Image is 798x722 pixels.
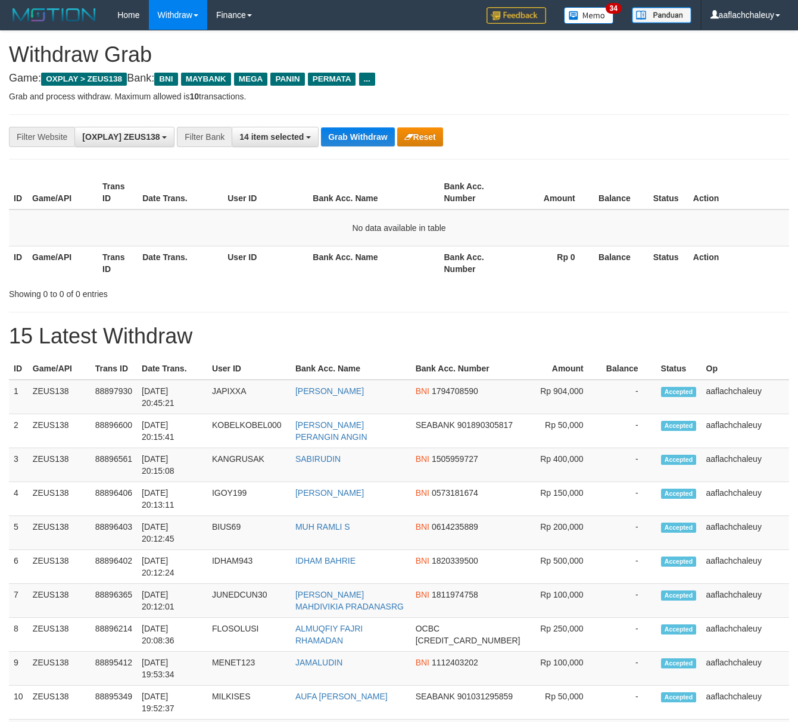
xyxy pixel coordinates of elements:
[137,618,207,652] td: [DATE] 20:08:36
[661,557,697,567] span: Accepted
[291,358,411,380] th: Bank Acc. Name
[702,358,790,380] th: Op
[207,652,291,686] td: MENET123
[601,652,656,686] td: -
[416,454,429,464] span: BNI
[525,380,601,414] td: Rp 904,000
[416,590,429,599] span: BNI
[138,176,223,210] th: Date Trans.
[207,414,291,448] td: KOBELKOBEL000
[137,358,207,380] th: Date Trans.
[432,488,478,498] span: Copy 0573181674 to clipboard
[295,522,350,532] a: MUH RAMLI S
[416,636,520,645] span: Copy 693818140248 to clipboard
[308,73,356,86] span: PERMATA
[9,176,27,210] th: ID
[321,127,394,146] button: Grab Withdraw
[9,516,28,550] td: 5
[411,358,525,380] th: Bank Acc. Number
[9,6,99,24] img: MOTION_logo.png
[432,386,478,396] span: Copy 1794708590 to clipboard
[9,90,789,102] p: Grab and process withdraw. Maximum allowed is transactions.
[457,692,513,701] span: Copy 901031295859 to clipboard
[688,246,789,280] th: Action
[416,522,429,532] span: BNI
[416,386,429,396] span: BNI
[91,482,137,516] td: 88896406
[137,414,207,448] td: [DATE] 20:15:41
[601,686,656,720] td: -
[27,176,98,210] th: Game/API
[457,420,513,430] span: Copy 901890305817 to clipboard
[601,516,656,550] td: -
[702,652,790,686] td: aaflachchaleuy
[661,624,697,635] span: Accepted
[525,550,601,584] td: Rp 500,000
[207,584,291,618] td: JUNEDCUN30
[28,380,91,414] td: ZEUS138
[9,448,28,482] td: 3
[28,550,91,584] td: ZEUS138
[138,246,223,280] th: Date Trans.
[91,516,137,550] td: 88896403
[137,686,207,720] td: [DATE] 19:52:37
[632,7,691,23] img: panduan.png
[295,420,367,442] a: [PERSON_NAME] PERANGIN ANGIN
[28,516,91,550] td: ZEUS138
[432,590,478,599] span: Copy 1811974758 to clipboard
[702,550,790,584] td: aaflachchaleuy
[416,556,429,565] span: BNI
[137,550,207,584] td: [DATE] 20:12:24
[91,448,137,482] td: 88896561
[91,686,137,720] td: 88895349
[189,92,199,101] strong: 10
[98,176,138,210] th: Trans ID
[27,246,98,280] th: Game/API
[295,658,342,667] a: JAMALUDIN
[82,132,160,142] span: [OXPLAY] ZEUS138
[661,658,697,668] span: Accepted
[661,590,697,601] span: Accepted
[9,210,789,246] td: No data available in table
[9,380,28,414] td: 1
[525,482,601,516] td: Rp 150,000
[177,127,232,147] div: Filter Bank
[661,489,697,499] span: Accepted
[223,246,308,280] th: User ID
[137,652,207,686] td: [DATE] 19:53:34
[9,550,28,584] td: 6
[601,414,656,448] td: -
[270,73,304,86] span: PANIN
[525,414,601,448] td: Rp 50,000
[525,686,601,720] td: Rp 50,000
[9,43,789,67] h1: Withdraw Grab
[593,246,649,280] th: Balance
[416,420,455,430] span: SEABANK
[137,380,207,414] td: [DATE] 20:45:21
[606,3,622,14] span: 34
[601,550,656,584] td: -
[28,482,91,516] td: ZEUS138
[702,584,790,618] td: aaflachchaleuy
[9,73,789,85] h4: Game: Bank:
[525,358,601,380] th: Amount
[91,358,137,380] th: Trans ID
[601,618,656,652] td: -
[308,246,439,280] th: Bank Acc. Name
[702,686,790,720] td: aaflachchaleuy
[9,482,28,516] td: 4
[661,387,697,397] span: Accepted
[439,176,509,210] th: Bank Acc. Number
[207,686,291,720] td: MILKISES
[9,618,28,652] td: 8
[91,550,137,584] td: 88896402
[432,658,478,667] span: Copy 1112403202 to clipboard
[702,380,790,414] td: aaflachchaleuy
[661,421,697,431] span: Accepted
[234,73,268,86] span: MEGA
[661,692,697,702] span: Accepted
[9,414,28,448] td: 2
[28,448,91,482] td: ZEUS138
[207,358,291,380] th: User ID
[28,414,91,448] td: ZEUS138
